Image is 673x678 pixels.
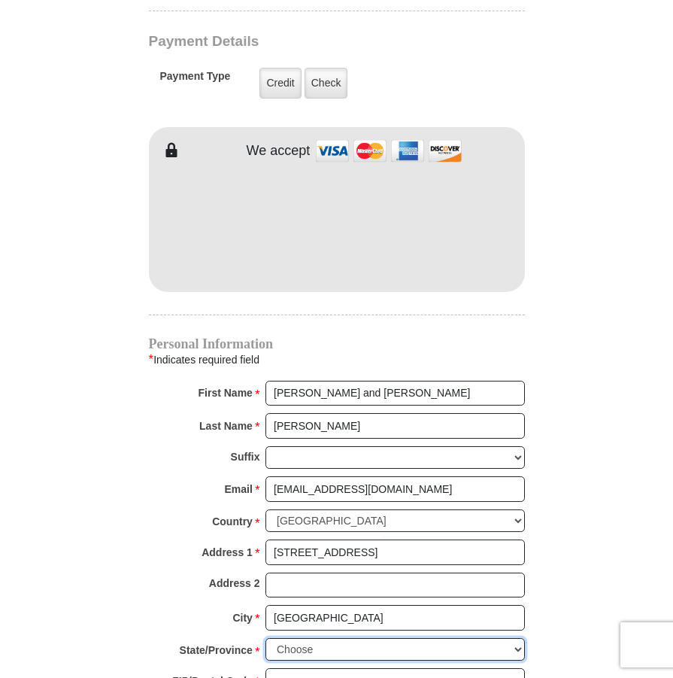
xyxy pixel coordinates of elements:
[225,479,253,500] strong: Email
[180,640,253,661] strong: State/Province
[314,135,464,167] img: credit cards accepted
[305,68,348,99] label: Check
[209,573,260,594] strong: Address 2
[231,446,260,467] strong: Suffix
[202,542,253,563] strong: Address 1
[199,382,253,403] strong: First Name
[149,350,525,369] div: Indicates required field
[149,33,532,50] h3: Payment Details
[232,607,252,628] strong: City
[160,70,231,90] h5: Payment Type
[199,415,253,436] strong: Last Name
[259,68,301,99] label: Credit
[212,511,253,532] strong: Country
[149,338,525,350] h4: Personal Information
[247,143,311,160] h4: We accept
